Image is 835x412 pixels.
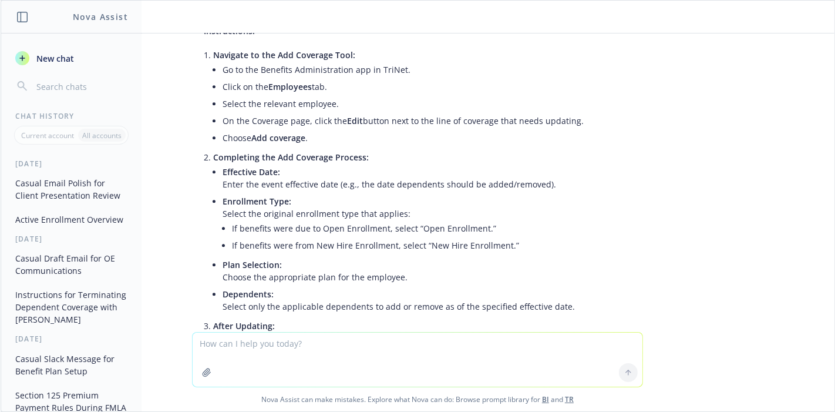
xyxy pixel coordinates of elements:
button: New chat [11,48,132,69]
span: New chat [34,52,74,65]
div: Chat History [1,111,142,121]
span: Nova Assist can make mistakes. Explore what Nova can do: Browse prompt library for and [5,387,830,411]
li: Go to the Benefits Administration app in TriNet. [223,61,631,78]
span: Enrollment Type: [223,196,291,207]
li: Select the relevant employee. [223,95,631,112]
span: Employees [268,81,312,92]
h1: Nova Assist [73,11,128,23]
button: Instructions for Terminating Dependent Coverage with [PERSON_NAME] [11,285,132,329]
span: Completing the Add Coverage Process: [213,152,369,163]
li: Enter the event effective date (e.g., the date dependents should be added/removed). [223,163,631,193]
a: BI [542,394,549,404]
li: Select only the applicable dependents to add or remove as of the specified effective date. [223,286,631,315]
li: Click on the tab. [223,78,631,95]
div: [DATE] [1,159,142,169]
button: Casual Slack Message for Benefit Plan Setup [11,349,132,381]
div: [DATE] [1,334,142,344]
li: Choose the appropriate plan for the employee. [223,256,631,286]
li: Select the original enrollment type that applies: [223,193,631,256]
span: Edit [347,115,363,126]
span: Dependents: [223,289,274,300]
li: On the Coverage page, click the button next to the line of coverage that needs updating. [223,112,631,129]
span: After Updating: [213,320,275,331]
input: Search chats [34,78,127,95]
span: Plan Selection: [223,259,282,270]
span: Add coverage [251,132,305,143]
div: [DATE] [1,234,142,244]
span: Navigate to the Add Coverage Tool: [213,49,355,61]
a: TR [565,394,574,404]
li: Choose . [223,129,631,146]
button: Casual Email Polish for Client Presentation Review [11,173,132,205]
button: Casual Draft Email for OE Communications [11,249,132,280]
li: If benefits were due to Open Enrollment, select “Open Enrollment.” [232,220,631,237]
button: Active Enrollment Overview [11,210,132,229]
p: Current account [21,130,74,140]
p: All accounts [82,130,122,140]
span: Effective Date: [223,166,280,177]
li: If benefits were from New Hire Enrollment, select “New Hire Enrollment.” [232,237,631,254]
